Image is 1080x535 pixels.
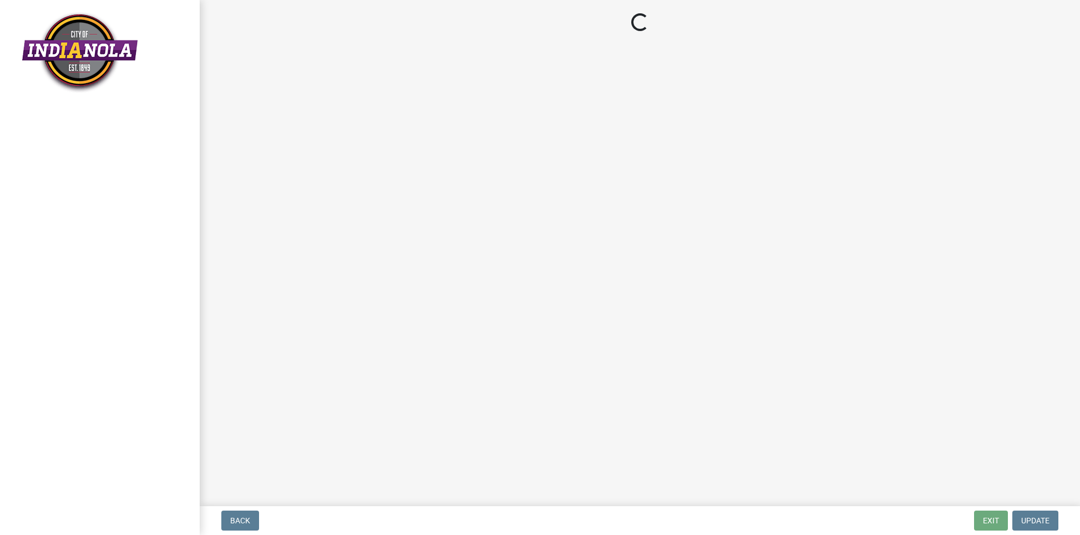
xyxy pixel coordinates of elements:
button: Back [221,511,259,531]
button: Exit [974,511,1008,531]
button: Update [1012,511,1058,531]
span: Update [1021,516,1049,525]
span: Back [230,516,250,525]
img: City of Indianola, Iowa [22,12,138,93]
